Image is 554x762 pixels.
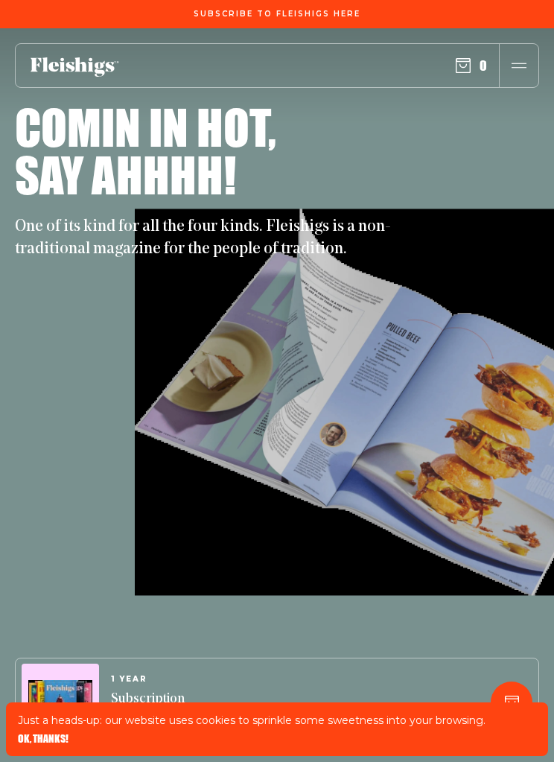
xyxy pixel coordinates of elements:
[15,216,402,261] p: One of its kind for all the four kinds. Fleishigs is a non-traditional magazine for the people of...
[15,150,236,198] h1: Say ahhhh!
[15,103,276,150] h1: Comin in hot,
[111,690,185,730] span: Subscription $99.00
[18,713,536,728] p: Just a heads-up: our website uses cookies to sprinkle some sweetness into your browsing.
[191,10,363,17] a: Subscribe To Fleishigs Here
[18,734,69,744] button: OK, THANKS!
[456,57,487,74] button: 0
[111,675,185,684] span: 1 YEAR
[111,675,185,730] a: 1 YEARSubscription $99.00
[28,680,92,726] img: Magazines image
[194,10,360,19] span: Subscribe To Fleishigs Here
